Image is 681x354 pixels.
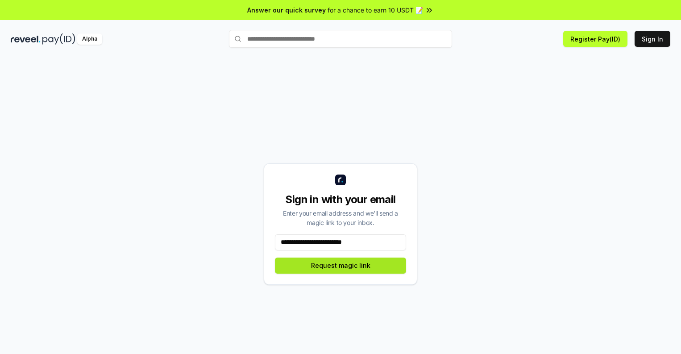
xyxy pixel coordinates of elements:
div: Alpha [77,33,102,45]
div: Sign in with your email [275,192,406,207]
button: Sign In [635,31,670,47]
img: pay_id [42,33,75,45]
span: for a chance to earn 10 USDT 📝 [328,5,423,15]
img: reveel_dark [11,33,41,45]
span: Answer our quick survey [247,5,326,15]
button: Register Pay(ID) [563,31,627,47]
div: Enter your email address and we’ll send a magic link to your inbox. [275,208,406,227]
button: Request magic link [275,258,406,274]
img: logo_small [335,175,346,185]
